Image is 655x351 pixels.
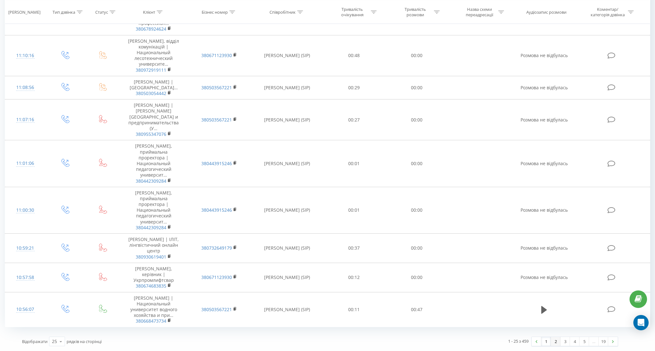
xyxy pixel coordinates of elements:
div: Коментар/категорія дзвінка [589,7,626,18]
a: 380955347076 [136,131,166,137]
div: Назва схеми переадресації [463,7,497,18]
div: Open Intercom Messenger [633,315,649,330]
td: 00:27 [322,99,385,140]
a: 5 [579,337,589,346]
td: [PERSON_NAME] | Национальный университет водного хозяйства и при… [121,292,186,327]
td: [PERSON_NAME] (SIP) [252,292,322,327]
div: 10:57:58 [11,271,39,284]
td: 00:01 [322,140,385,187]
a: 380503054442 [136,90,166,96]
a: 380503567221 [201,117,232,123]
a: 380668473734 [136,318,166,324]
a: 3 [560,337,570,346]
td: [PERSON_NAME], відділ комунікацій | Национальный лесотехнический университе… [121,35,186,76]
td: 00:11 [322,292,385,327]
div: 10:59:21 [11,242,39,254]
td: 00:47 [385,292,449,327]
div: Статус [95,9,108,15]
a: 2 [551,337,560,346]
a: 1 [541,337,551,346]
div: 1 - 25 з 459 [508,338,529,344]
td: [PERSON_NAME] (SIP) [252,140,322,187]
a: 380674683835 [136,283,166,289]
a: 380732649179 [201,245,232,251]
td: [PERSON_NAME] | [GEOGRAPHIC_DATA]… [121,76,186,99]
a: 380671123930 [201,274,232,280]
td: 00:48 [322,35,385,76]
div: [PERSON_NAME] [8,9,40,15]
span: Розмова не відбулась [521,274,568,280]
span: Розмова не відбулась [521,84,568,91]
a: 380671123930 [201,52,232,58]
td: [PERSON_NAME] (SIP) [252,263,322,292]
span: Відображати [22,339,47,344]
td: 00:00 [385,99,449,140]
span: рядків на сторінці [67,339,102,344]
a: 380678924624 [136,26,166,32]
a: 4 [570,337,579,346]
div: Тривалість очікування [335,7,369,18]
td: [PERSON_NAME] | [PERSON_NAME][GEOGRAPHIC_DATA] и предпринимательства (У… [121,99,186,140]
div: 11:07:16 [11,113,39,126]
td: 00:29 [322,76,385,99]
td: 00:37 [322,234,385,263]
div: 11:01:06 [11,157,39,170]
a: 380443915246 [201,160,232,166]
a: 380972919111 [136,67,166,73]
div: 11:00:30 [11,204,39,216]
td: [PERSON_NAME], приймальна проректора | Национальный педагогический университ… [121,187,186,233]
div: Аудіозапис розмови [526,9,566,15]
td: 00:12 [322,263,385,292]
div: Тривалість розмови [398,7,432,18]
div: Бізнес номер [202,9,228,15]
td: [PERSON_NAME], керівник | Укрпромлифтсвар [121,263,186,292]
td: [PERSON_NAME] (SIP) [252,234,322,263]
td: [PERSON_NAME] (SIP) [252,35,322,76]
a: 380443915246 [201,207,232,213]
td: [PERSON_NAME] | ІЛІТ, лінгвістичний онлайн центр [121,234,186,263]
td: [PERSON_NAME] (SIP) [252,187,322,233]
div: Співробітник [270,9,296,15]
td: 00:00 [385,140,449,187]
a: 380503567221 [201,306,232,312]
a: 380930619401 [136,254,166,260]
div: 25 [52,338,57,345]
div: 11:10:16 [11,49,39,62]
span: Розмова не відбулась [521,207,568,213]
span: Розмова не відбулась [521,160,568,166]
td: 00:00 [385,35,449,76]
a: 380503567221 [201,84,232,91]
td: 00:00 [385,76,449,99]
td: [PERSON_NAME] (SIP) [252,76,322,99]
td: 00:00 [385,187,449,233]
div: … [589,337,599,346]
span: Розмова не відбулась [521,117,568,123]
div: 10:56:07 [11,303,39,316]
div: 11:08:56 [11,81,39,94]
td: [PERSON_NAME], приймальна проректора | Национальный педагогический университ… [121,140,186,187]
a: 19 [599,337,608,346]
span: Розмова не відбулась [521,52,568,58]
td: 00:01 [322,187,385,233]
a: 380442309284 [136,178,166,184]
div: Тип дзвінка [53,9,75,15]
a: 380442309284 [136,224,166,230]
td: 00:00 [385,234,449,263]
td: [PERSON_NAME] (SIP) [252,99,322,140]
span: Розмова не відбулась [521,245,568,251]
div: Клієнт [143,9,155,15]
td: 00:00 [385,263,449,292]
